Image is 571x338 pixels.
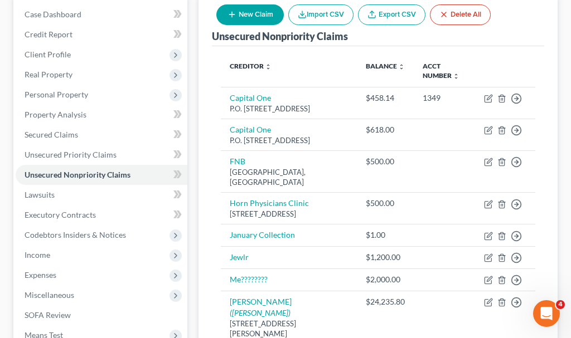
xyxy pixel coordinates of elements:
[398,63,405,70] i: unfold_more
[423,92,466,104] div: 1349
[25,9,81,19] span: Case Dashboard
[366,198,405,209] div: $500.00
[25,270,56,280] span: Expenses
[25,310,71,320] span: SOFA Review
[556,300,565,309] span: 4
[230,308,291,317] i: ([PERSON_NAME])
[430,4,491,25] button: Delete All
[230,230,295,239] a: January Collection
[366,274,405,285] div: $2,000.00
[25,230,126,239] span: Codebtors Insiders & Notices
[230,275,268,284] a: Me????????
[25,170,130,179] span: Unsecured Nonpriority Claims
[230,93,271,102] a: Capital One
[25,150,117,159] span: Unsecured Priority Claims
[25,30,72,39] span: Credit Report
[230,135,348,146] div: P.O. [STREET_ADDRESS]
[230,198,309,208] a: Horn Physicians Clinic
[423,62,459,80] a: Acct Number unfold_more
[16,165,187,185] a: Unsecured Nonpriority Claims
[25,290,74,300] span: Miscellaneous
[366,124,405,135] div: $618.00
[366,229,405,241] div: $1.00
[25,250,50,259] span: Income
[230,252,249,262] a: Jewlr
[366,296,405,307] div: $24,235.80
[230,209,348,219] div: [STREET_ADDRESS]
[25,70,72,79] span: Real Property
[25,110,86,119] span: Property Analysis
[216,4,284,25] button: New Claim
[25,190,55,199] span: Lawsuits
[16,305,187,325] a: SOFA Review
[366,252,405,263] div: $1,200.00
[358,4,425,25] a: Export CSV
[366,156,405,167] div: $500.00
[16,125,187,145] a: Secured Claims
[25,90,88,99] span: Personal Property
[230,297,292,317] a: [PERSON_NAME]([PERSON_NAME])
[16,185,187,205] a: Lawsuits
[16,4,187,25] a: Case Dashboard
[16,205,187,225] a: Executory Contracts
[366,62,405,70] a: Balance unfold_more
[16,105,187,125] a: Property Analysis
[366,92,405,104] div: $458.14
[25,130,78,139] span: Secured Claims
[453,73,459,80] i: unfold_more
[25,210,96,219] span: Executory Contracts
[230,104,348,114] div: P.O. [STREET_ADDRESS]
[230,62,272,70] a: Creditor unfold_more
[288,4,354,25] button: Import CSV
[16,145,187,165] a: Unsecured Priority Claims
[265,63,272,70] i: unfold_more
[212,30,348,43] div: Unsecured Nonpriority Claims
[230,167,348,188] div: [GEOGRAPHIC_DATA], [GEOGRAPHIC_DATA]
[230,156,245,166] a: FNB
[230,125,271,134] a: Capital One
[16,25,187,45] a: Credit Report
[25,50,71,59] span: Client Profile
[533,300,560,327] iframe: Intercom live chat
